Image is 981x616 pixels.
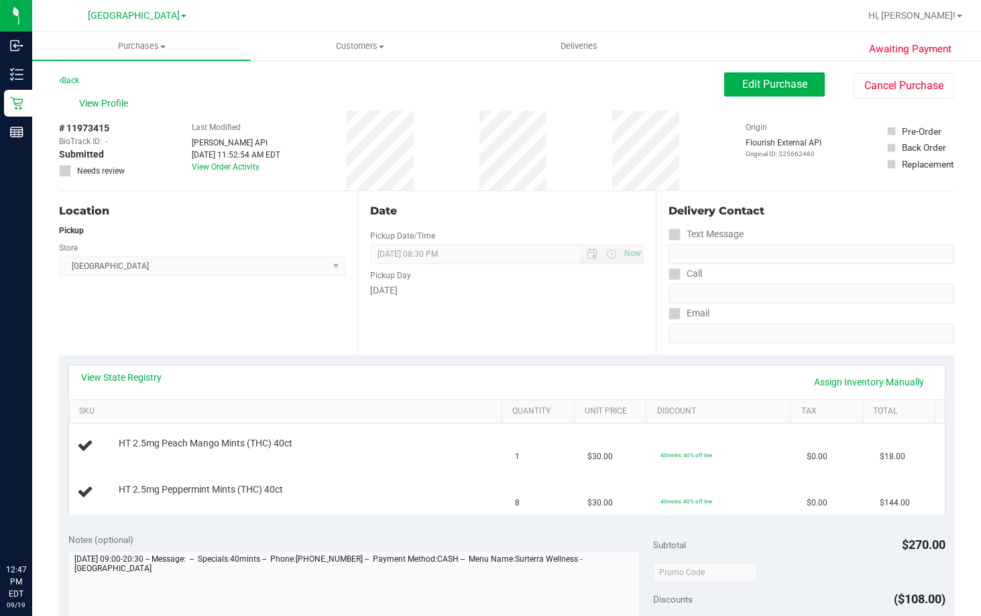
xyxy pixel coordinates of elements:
[880,497,910,509] span: $144.00
[868,10,956,21] span: Hi, [PERSON_NAME]!
[192,121,241,133] label: Last Modified
[88,10,180,21] span: [GEOGRAPHIC_DATA]
[79,97,133,111] span: View Profile
[515,497,520,509] span: 8
[10,68,23,81] inline-svg: Inventory
[660,452,712,458] span: 40mints: 40% off line
[192,149,280,161] div: [DATE] 11:52:54 AM EDT
[370,284,644,298] div: [DATE]
[10,125,23,139] inline-svg: Reports
[807,450,827,463] span: $0.00
[669,304,709,323] label: Email
[746,137,821,159] div: Flourish External API
[894,592,945,606] span: ($108.00)
[119,483,283,496] span: HT 2.5mg Peppermint Mints (THC) 40ct
[79,406,497,417] a: SKU
[585,406,641,417] a: Unit Price
[512,406,569,417] a: Quantity
[542,40,616,52] span: Deliveries
[801,406,858,417] a: Tax
[669,284,954,304] input: Format: (999) 999-9999
[805,371,933,393] a: Assign Inventory Manually
[32,40,251,52] span: Purchases
[669,264,702,284] label: Call
[746,149,821,159] p: Original ID: 325662460
[587,497,613,509] span: $30.00
[669,203,954,219] div: Delivery Contact
[77,165,125,177] span: Needs review
[902,538,945,552] span: $270.00
[515,450,520,463] span: 1
[370,269,411,282] label: Pickup Day
[59,135,102,147] span: BioTrack ID:
[873,406,929,417] a: Total
[660,498,712,505] span: 40mints: 40% off line
[59,76,79,85] a: Back
[59,242,78,254] label: Store
[59,121,109,135] span: # 11973415
[746,121,767,133] label: Origin
[59,226,84,235] strong: Pickup
[653,540,686,550] span: Subtotal
[807,497,827,509] span: $0.00
[657,406,786,417] a: Discount
[869,42,951,57] span: Awaiting Payment
[6,564,26,600] p: 12:47 PM EDT
[81,371,162,384] a: View State Registry
[370,203,644,219] div: Date
[105,135,107,147] span: -
[724,72,825,97] button: Edit Purchase
[59,147,104,162] span: Submitted
[587,450,613,463] span: $30.00
[6,600,26,610] p: 09/19
[192,162,259,172] a: View Order Activity
[669,244,954,264] input: Format: (999) 999-9999
[10,97,23,110] inline-svg: Retail
[13,509,54,549] iframe: Resource center
[902,125,941,138] div: Pre-Order
[902,141,946,154] div: Back Order
[370,230,435,242] label: Pickup Date/Time
[32,32,251,60] a: Purchases
[10,39,23,52] inline-svg: Inbound
[653,587,693,611] span: Discounts
[68,534,133,545] span: Notes (optional)
[251,40,469,52] span: Customers
[880,450,905,463] span: $18.00
[854,73,954,99] button: Cancel Purchase
[902,158,954,171] div: Replacement
[469,32,688,60] a: Deliveries
[192,137,280,149] div: [PERSON_NAME] API
[251,32,469,60] a: Customers
[653,562,757,582] input: Promo Code
[119,437,292,450] span: HT 2.5mg Peach Mango Mints (THC) 40ct
[59,203,345,219] div: Location
[742,78,807,90] span: Edit Purchase
[669,225,744,244] label: Text Message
